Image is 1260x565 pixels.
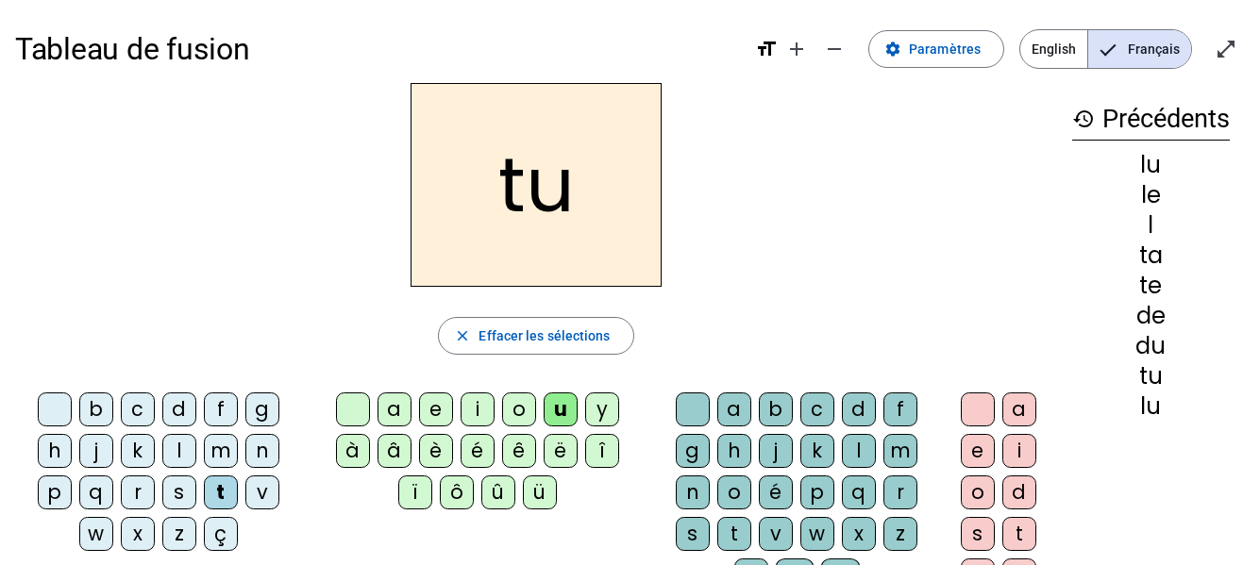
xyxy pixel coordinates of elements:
[15,19,740,79] h1: Tableau de fusion
[1072,365,1230,388] div: tu
[759,475,793,509] div: é
[1072,154,1230,176] div: lu
[419,392,453,426] div: e
[411,83,662,287] h2: tu
[398,475,432,509] div: ï
[454,327,471,344] mat-icon: close
[961,517,995,551] div: s
[1019,29,1192,69] mat-button-toggle-group: Language selection
[204,392,238,426] div: f
[883,434,917,468] div: m
[815,30,853,68] button: Diminuer la taille de la police
[1002,517,1036,551] div: t
[842,475,876,509] div: q
[121,517,155,551] div: x
[755,38,778,60] mat-icon: format_size
[481,475,515,509] div: û
[461,434,495,468] div: é
[961,434,995,468] div: e
[461,392,495,426] div: i
[800,475,834,509] div: p
[676,475,710,509] div: n
[884,41,901,58] mat-icon: settings
[419,434,453,468] div: è
[1072,395,1230,418] div: lu
[717,517,751,551] div: t
[1072,214,1230,237] div: l
[1072,305,1230,327] div: de
[544,392,578,426] div: u
[585,434,619,468] div: î
[1072,244,1230,267] div: ta
[162,517,196,551] div: z
[162,475,196,509] div: s
[1072,274,1230,297] div: te
[1072,184,1230,207] div: le
[438,317,633,355] button: Effacer les sélections
[121,392,155,426] div: c
[502,392,536,426] div: o
[378,392,412,426] div: a
[823,38,846,60] mat-icon: remove
[800,517,834,551] div: w
[800,392,834,426] div: c
[79,392,113,426] div: b
[961,475,995,509] div: o
[759,392,793,426] div: b
[717,434,751,468] div: h
[121,475,155,509] div: r
[800,434,834,468] div: k
[1207,30,1245,68] button: Entrer en plein écran
[1002,475,1036,509] div: d
[336,434,370,468] div: à
[378,434,412,468] div: â
[245,392,279,426] div: g
[1215,38,1237,60] mat-icon: open_in_full
[883,475,917,509] div: r
[204,434,238,468] div: m
[79,434,113,468] div: j
[1002,434,1036,468] div: i
[778,30,815,68] button: Augmenter la taille de la police
[1020,30,1087,68] span: English
[909,38,981,60] span: Paramètres
[38,475,72,509] div: p
[842,434,876,468] div: l
[1088,30,1191,68] span: Français
[1072,98,1230,141] h3: Précédents
[759,517,793,551] div: v
[842,517,876,551] div: x
[204,475,238,509] div: t
[121,434,155,468] div: k
[1002,392,1036,426] div: a
[676,434,710,468] div: g
[676,517,710,551] div: s
[479,324,610,347] span: Effacer les sélections
[440,475,474,509] div: ô
[717,475,751,509] div: o
[245,475,279,509] div: v
[785,38,808,60] mat-icon: add
[502,434,536,468] div: ê
[544,434,578,468] div: ë
[79,475,113,509] div: q
[204,517,238,551] div: ç
[717,392,751,426] div: a
[1072,335,1230,357] div: du
[1072,108,1095,130] mat-icon: history
[883,392,917,426] div: f
[79,517,113,551] div: w
[868,30,1004,68] button: Paramètres
[162,392,196,426] div: d
[585,392,619,426] div: y
[842,392,876,426] div: d
[245,434,279,468] div: n
[162,434,196,468] div: l
[38,434,72,468] div: h
[523,475,557,509] div: ü
[759,434,793,468] div: j
[883,517,917,551] div: z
